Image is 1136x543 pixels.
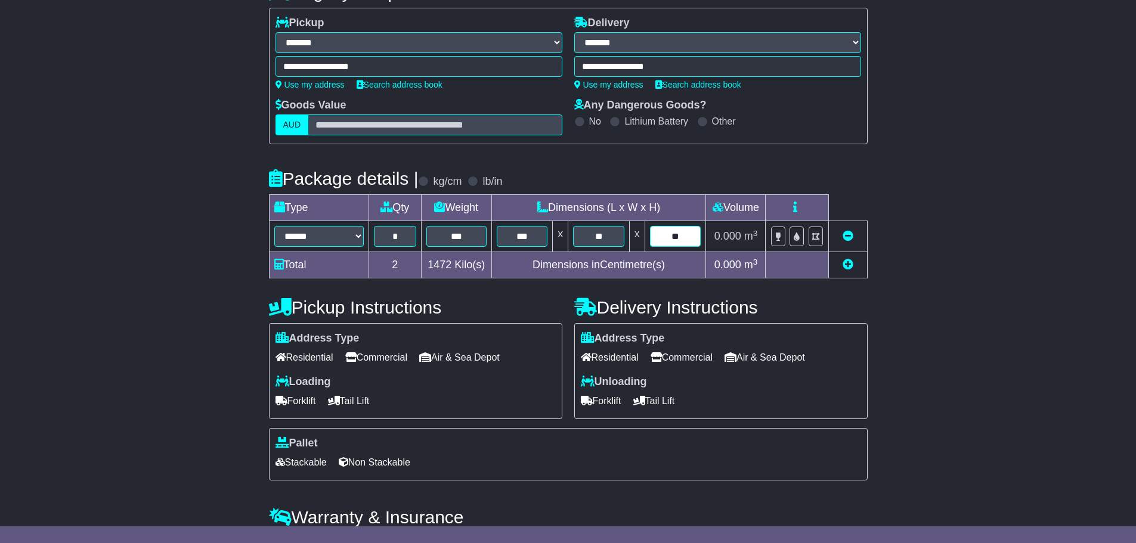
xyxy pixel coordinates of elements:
span: 1472 [428,259,451,271]
h4: Package details | [269,169,419,188]
td: Total [269,252,369,278]
label: Loading [276,376,331,389]
span: m [744,230,758,242]
span: Air & Sea Depot [419,348,500,367]
td: Type [269,195,369,221]
span: Commercial [651,348,713,367]
td: Kilo(s) [421,252,491,278]
td: Dimensions (L x W x H) [491,195,706,221]
label: Pickup [276,17,324,30]
sup: 3 [753,257,758,266]
label: Pallet [276,437,318,450]
span: m [744,259,758,271]
span: Stackable [276,453,327,471]
label: Address Type [276,332,360,345]
label: Any Dangerous Goods? [574,99,707,112]
td: Weight [421,195,491,221]
td: x [553,221,568,252]
a: Search address book [357,80,442,89]
label: kg/cm [433,175,462,188]
td: x [629,221,645,252]
span: 0.000 [714,230,741,242]
span: 0.000 [714,259,741,271]
h4: Pickup Instructions [269,297,562,317]
span: Residential [276,348,333,367]
label: Unloading [581,376,647,389]
td: 2 [369,252,421,278]
label: Delivery [574,17,630,30]
sup: 3 [753,229,758,238]
h4: Warranty & Insurance [269,507,868,527]
a: Use my address [276,80,345,89]
label: Other [712,116,736,127]
span: Forklift [581,392,621,410]
span: Non Stackable [339,453,410,471]
a: Add new item [843,259,853,271]
span: Commercial [345,348,407,367]
label: lb/in [482,175,502,188]
span: Forklift [276,392,316,410]
h4: Delivery Instructions [574,297,868,317]
td: Volume [706,195,766,221]
label: Address Type [581,332,665,345]
td: Qty [369,195,421,221]
a: Use my address [574,80,643,89]
span: Air & Sea Depot [725,348,805,367]
label: Lithium Battery [624,116,688,127]
label: No [589,116,601,127]
td: Dimensions in Centimetre(s) [491,252,706,278]
label: Goods Value [276,99,346,112]
span: Tail Lift [328,392,370,410]
a: Remove this item [843,230,853,242]
a: Search address book [655,80,741,89]
span: Residential [581,348,639,367]
label: AUD [276,114,309,135]
span: Tail Lift [633,392,675,410]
